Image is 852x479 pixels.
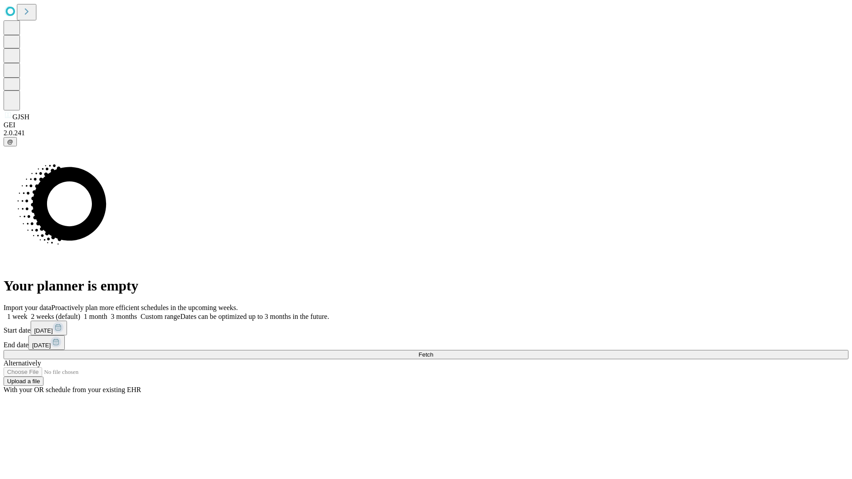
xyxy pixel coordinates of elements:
div: 2.0.241 [4,129,848,137]
button: [DATE] [28,335,65,350]
button: Upload a file [4,377,43,386]
span: @ [7,138,13,145]
span: Fetch [418,351,433,358]
span: Dates can be optimized up to 3 months in the future. [180,313,329,320]
span: 1 week [7,313,28,320]
div: Start date [4,321,848,335]
span: GJSH [12,113,29,121]
div: GEI [4,121,848,129]
span: 1 month [84,313,107,320]
span: Custom range [141,313,180,320]
span: Alternatively [4,359,41,367]
span: 2 weeks (default) [31,313,80,320]
h1: Your planner is empty [4,278,848,294]
button: [DATE] [31,321,67,335]
span: Proactively plan more efficient schedules in the upcoming weeks. [51,304,238,311]
button: @ [4,137,17,146]
span: [DATE] [32,342,51,349]
div: End date [4,335,848,350]
span: [DATE] [34,327,53,334]
span: 3 months [111,313,137,320]
span: Import your data [4,304,51,311]
button: Fetch [4,350,848,359]
span: With your OR schedule from your existing EHR [4,386,141,393]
